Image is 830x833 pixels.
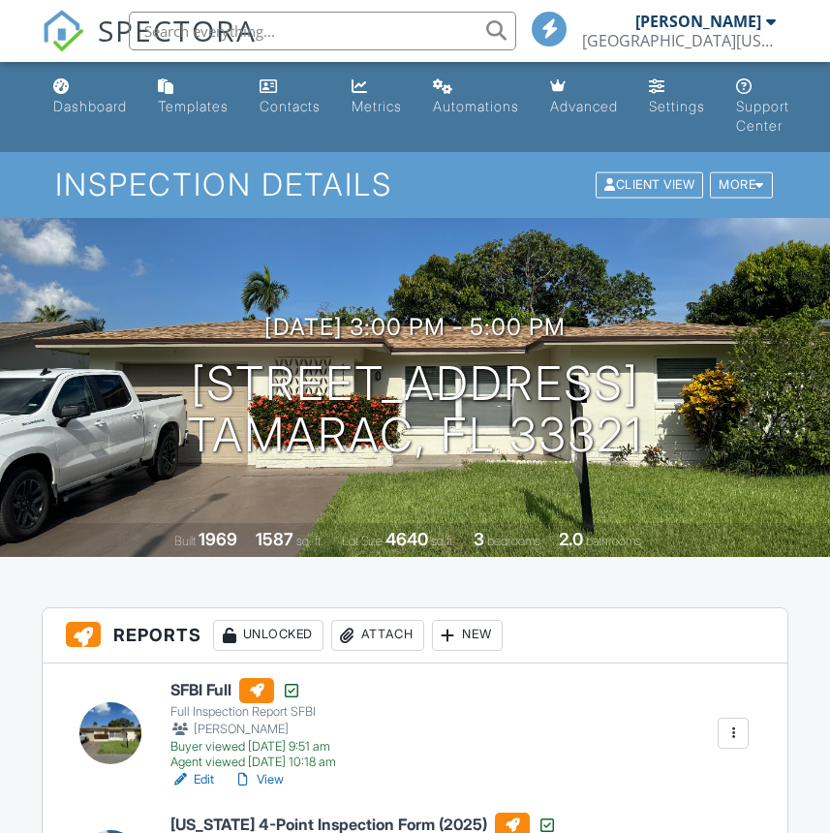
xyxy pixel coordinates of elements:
span: bathrooms [586,534,641,548]
h3: [DATE] 3:00 pm - 5:00 pm [264,314,566,340]
a: Automations (Basic) [425,70,527,125]
div: Dashboard [53,98,127,114]
a: View [233,770,284,789]
div: New [432,620,503,651]
div: More [710,172,773,199]
a: SFBI Full Full Inspection Report SFBI [PERSON_NAME] Buyer viewed [DATE] 9:51 am Agent viewed [DAT... [170,678,336,771]
div: 3 [474,529,484,549]
h6: SFBI Full [170,678,336,703]
a: Edit [170,770,214,789]
div: Automations [433,98,519,114]
div: Buyer viewed [DATE] 9:51 am [170,739,336,755]
div: Attach [331,620,424,651]
span: sq.ft. [431,534,455,548]
span: Lot Size [342,534,383,548]
a: Metrics [344,70,410,125]
div: 4640 [385,529,428,549]
div: Advanced [550,98,618,114]
div: 1969 [199,529,237,549]
div: [PERSON_NAME] [635,12,761,31]
div: Agent viewed [DATE] 10:18 am [170,755,336,770]
div: [PERSON_NAME] [170,720,336,739]
a: Support Center [728,70,797,144]
div: Support Center [736,98,789,134]
a: Dashboard [46,70,135,125]
div: 1587 [256,529,293,549]
a: Contacts [252,70,328,125]
span: SPECTORA [98,10,257,50]
div: Client View [596,172,703,199]
a: Templates [150,70,236,125]
a: SPECTORA [42,26,257,67]
span: bedrooms [487,534,540,548]
div: Metrics [352,98,402,114]
a: Client View [594,176,708,191]
div: Unlocked [213,620,323,651]
a: Advanced [542,70,626,125]
div: Full Inspection Report SFBI [170,704,336,720]
input: Search everything... [129,12,516,50]
div: 2.0 [559,529,583,549]
span: sq. ft. [296,534,323,548]
a: Settings [641,70,713,125]
div: Templates [158,98,229,114]
h3: Reports [43,608,787,663]
div: South Florida Building Inspections, Inc. [582,31,776,50]
img: The Best Home Inspection Software - Spectora [42,10,84,52]
h1: Inspection Details [55,168,775,201]
div: Settings [649,98,705,114]
span: Built [174,534,196,548]
h1: [STREET_ADDRESS] Tamarac, FL 33321 [187,358,643,461]
div: Contacts [260,98,321,114]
